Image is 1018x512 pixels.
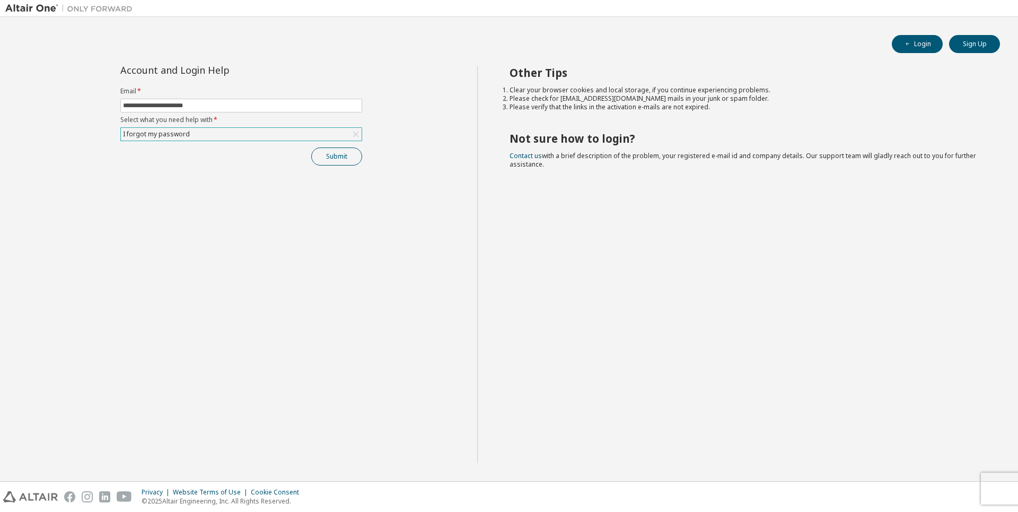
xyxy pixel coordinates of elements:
div: I forgot my password [121,128,362,141]
img: facebook.svg [64,491,75,502]
button: Login [892,35,943,53]
li: Please check for [EMAIL_ADDRESS][DOMAIN_NAME] mails in your junk or spam folder. [510,94,981,103]
span: with a brief description of the problem, your registered e-mail id and company details. Our suppo... [510,151,976,169]
div: Account and Login Help [120,66,314,74]
label: Select what you need help with [120,116,362,124]
img: linkedin.svg [99,491,110,502]
p: © 2025 Altair Engineering, Inc. All Rights Reserved. [142,497,305,506]
img: Altair One [5,3,138,14]
li: Clear your browser cookies and local storage, if you continue experiencing problems. [510,86,981,94]
a: Contact us [510,151,542,160]
div: Website Terms of Use [173,488,251,497]
h2: Not sure how to login? [510,132,981,145]
img: instagram.svg [82,491,93,502]
button: Sign Up [949,35,1000,53]
button: Submit [311,147,362,166]
div: I forgot my password [121,128,191,140]
li: Please verify that the links in the activation e-mails are not expired. [510,103,981,111]
div: Cookie Consent [251,488,305,497]
div: Privacy [142,488,173,497]
img: youtube.svg [117,491,132,502]
label: Email [120,87,362,96]
img: altair_logo.svg [3,491,58,502]
h2: Other Tips [510,66,981,80]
